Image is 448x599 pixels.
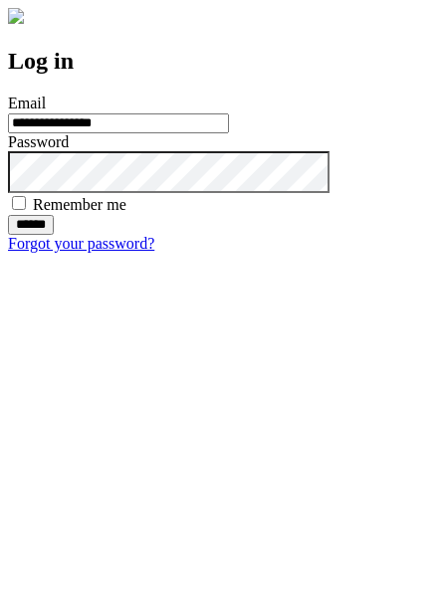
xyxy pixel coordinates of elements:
[8,235,154,252] a: Forgot your password?
[8,95,46,111] label: Email
[8,8,24,24] img: logo-4e3dc11c47720685a147b03b5a06dd966a58ff35d612b21f08c02c0306f2b779.png
[8,133,69,150] label: Password
[8,48,440,75] h2: Log in
[33,196,126,213] label: Remember me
